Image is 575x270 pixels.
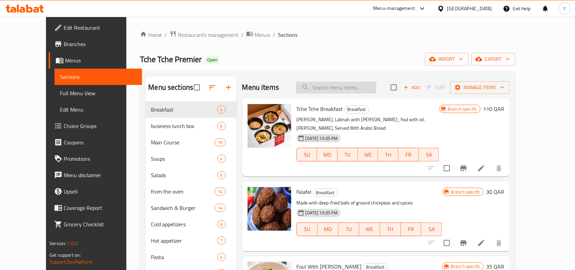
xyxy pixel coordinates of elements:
[49,257,93,266] a: Support.OpsPlatform
[338,148,358,161] button: TU
[49,167,142,183] a: Menu disclaimer
[471,53,515,66] button: export
[373,4,415,13] div: Menu-management
[217,171,226,179] div: items
[140,30,515,39] nav: breadcrumb
[340,150,355,160] span: TU
[151,220,217,228] span: Cold appetizers
[165,31,167,39] li: /
[204,57,220,63] span: Open
[49,183,142,200] a: Upsell
[218,156,226,162] span: 4
[55,101,142,118] a: Edit Menu
[217,237,226,245] div: items
[477,164,485,172] a: Edit menu item
[151,171,217,179] div: Salads
[64,187,137,196] span: Upsell
[241,31,244,39] li: /
[49,52,142,69] a: Menus
[403,84,421,91] span: Add
[49,216,142,232] a: Grocery Checklist
[383,224,398,234] span: TH
[423,82,450,93] span: Select section first
[218,221,226,228] span: 6
[483,104,504,114] h6: 110 QAR
[217,122,226,130] div: items
[273,31,275,39] li: /
[455,160,472,176] button: Branch-specific-item
[215,188,225,195] span: 14
[387,80,401,95] span: Select section
[445,106,480,112] span: Branch specific
[401,150,416,160] span: FR
[145,134,236,151] div: Main Course10
[477,239,485,247] a: Edit menu item
[491,160,507,176] button: delete
[151,253,217,261] div: Pasta
[215,204,226,212] div: items
[218,238,226,244] span: 7
[401,82,423,93] span: Add item
[151,187,215,196] div: from the oven
[486,187,504,197] h6: 30 QAR
[55,85,142,101] a: Full Menu View
[145,249,236,265] div: Pasta4
[361,150,376,160] span: WE
[297,199,442,207] p: Made with deep-fried balls of ground chickpeas and spices
[170,30,238,39] a: Restaurants management
[303,135,341,142] span: [DATE] 10:35 PM
[242,82,279,93] h2: Menu items
[448,189,483,195] span: Branch specific
[215,139,225,146] span: 10
[297,104,343,114] span: Tche Tche Breakfast
[313,188,338,197] div: Breakfast
[378,148,399,161] button: TH
[431,55,463,63] span: import
[358,148,378,161] button: WE
[422,150,437,160] span: SA
[204,56,220,64] div: Open
[450,81,510,94] button: Manage items
[477,55,510,63] span: export
[218,106,226,113] span: 4
[399,148,419,161] button: FR
[246,30,270,39] a: Menus
[297,148,317,161] button: SU
[151,204,215,212] span: Sandwich & Burger
[151,122,217,130] span: business lunch box
[60,89,137,97] span: Full Menu View
[455,235,472,251] button: Branch-specific-item
[278,31,297,39] span: Sections
[215,205,225,211] span: 14
[65,56,137,65] span: Menus
[297,223,318,236] button: SU
[300,224,315,234] span: SU
[145,216,236,232] div: Cold appetizers6
[64,204,137,212] span: Coverage Report
[424,224,439,234] span: SA
[151,237,217,245] span: Hot appetizer
[440,161,454,175] span: Select to update
[215,138,226,146] div: items
[49,251,81,259] span: Get support on:
[419,148,439,161] button: SA
[55,69,142,85] a: Sections
[145,118,236,134] div: business lunch box6
[151,155,217,163] span: Soups
[248,104,291,148] img: Tche Tche Breakfast
[317,148,338,161] button: MO
[448,263,483,270] span: Branch specific
[218,172,226,179] span: 6
[320,150,335,160] span: MO
[339,223,359,236] button: TU
[321,224,336,234] span: MO
[49,118,142,134] a: Choice Groups
[217,253,226,261] div: items
[204,79,220,96] span: Sort sections
[447,5,492,12] div: [GEOGRAPHIC_DATA]
[151,105,217,114] div: Breakfast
